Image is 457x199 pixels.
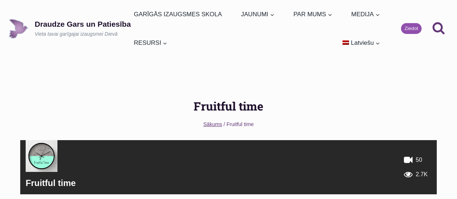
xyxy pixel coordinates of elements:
[429,19,448,38] button: View Search Form
[20,98,437,115] h1: Fruitful time
[351,39,374,46] span: Latviešu
[26,140,57,172] img: AIdro_m-1GzfapPN9mb70ll8-8XnmSJp0vwxhhQYZbzgi3r0FQ=s88-c-k-c0x00ffffff-no-rj
[340,29,383,57] a: Latviešu
[227,121,254,127] span: Fruitful time
[224,121,225,127] span: /
[26,178,76,188] a: Fruitful time
[134,38,168,48] span: RESURSI
[131,29,171,57] a: RESURSI
[35,20,131,29] p: Draudze Gars un Patiesība
[401,23,422,34] a: Ziedot
[416,153,422,167] span: 50
[9,19,131,39] a: Draudze Gars un PatiesībaVieta tavai garīgajai izaugsmei Dievā
[203,121,222,127] a: Sākums
[241,9,275,19] span: JAUNUMI
[9,19,29,39] img: Draudze Gars un Patiesība
[293,9,332,19] span: PAR MUMS
[20,120,437,129] nav: Breadcrumbs
[351,9,380,19] span: MEDIJA
[416,167,428,182] span: 2.7K
[35,31,131,38] p: Vieta tavai garīgajai izaugsmei Dievā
